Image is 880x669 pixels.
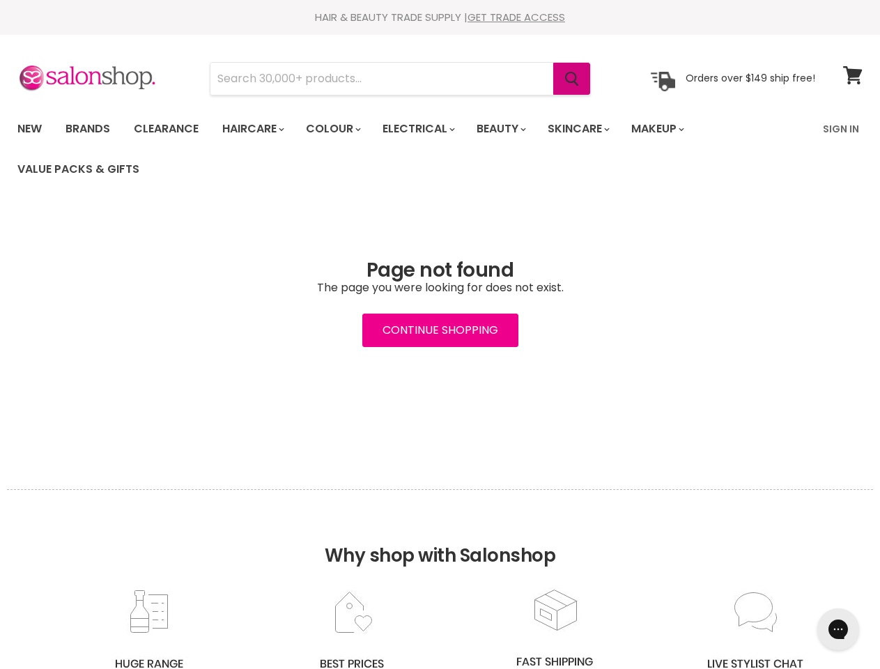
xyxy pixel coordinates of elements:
[17,259,863,282] h1: Page not found
[362,314,518,347] a: Continue Shopping
[7,489,873,587] h2: Why shop with Salonshop
[372,114,463,144] a: Electrical
[537,114,618,144] a: Skincare
[210,63,553,95] input: Search
[295,114,369,144] a: Colour
[468,10,565,24] a: GET TRADE ACCESS
[553,63,590,95] button: Search
[123,114,209,144] a: Clearance
[686,72,815,84] p: Orders over $149 ship free!
[621,114,693,144] a: Makeup
[17,282,863,294] p: The page you were looking for does not exist.
[815,114,867,144] a: Sign In
[466,114,534,144] a: Beauty
[210,62,591,95] form: Product
[212,114,293,144] a: Haircare
[55,114,121,144] a: Brands
[7,114,52,144] a: New
[7,155,150,184] a: Value Packs & Gifts
[7,109,815,190] ul: Main menu
[810,603,866,655] iframe: Gorgias live chat messenger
